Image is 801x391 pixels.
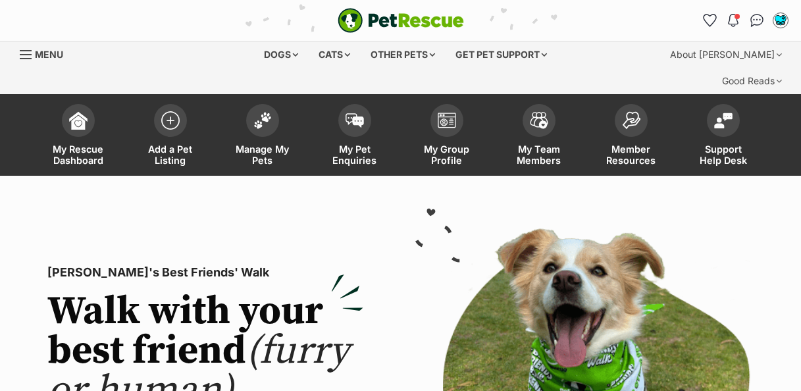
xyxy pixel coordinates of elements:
a: Member Resources [585,97,677,176]
div: Cats [309,41,359,68]
div: Other pets [361,41,444,68]
span: My Team Members [509,143,569,166]
span: My Pet Enquiries [325,143,384,166]
a: PetRescue [338,8,464,33]
div: Good Reads [713,68,791,94]
a: Favourites [699,10,720,31]
div: Get pet support [446,41,556,68]
p: [PERSON_NAME]'s Best Friends' Walk [47,263,363,282]
img: team-members-icon-5396bd8760b3fe7c0b43da4ab00e1e3bb1a5d9ba89233759b79545d2d3fc5d0d.svg [530,112,548,129]
span: Support Help Desk [694,143,753,166]
span: Menu [35,49,63,60]
img: group-profile-icon-3fa3cf56718a62981997c0bc7e787c4b2cf8bcc04b72c1350f741eb67cf2f40e.svg [438,113,456,128]
div: About [PERSON_NAME] [661,41,791,68]
img: Sam profile pic [774,14,787,27]
a: My Group Profile [401,97,493,176]
span: Member Resources [602,143,661,166]
div: Dogs [255,41,307,68]
button: My account [770,10,791,31]
a: Menu [20,41,72,65]
button: Notifications [723,10,744,31]
a: Manage My Pets [217,97,309,176]
span: My Rescue Dashboard [49,143,108,166]
span: My Group Profile [417,143,477,166]
span: Add a Pet Listing [141,143,200,166]
img: pet-enquiries-icon-7e3ad2cf08bfb03b45e93fb7055b45f3efa6380592205ae92323e6603595dc1f.svg [346,113,364,128]
img: help-desk-icon-fdf02630f3aa405de69fd3d07c3f3aa587a6932b1a1747fa1d2bba05be0121f9.svg [714,113,733,128]
a: Support Help Desk [677,97,769,176]
a: My Pet Enquiries [309,97,401,176]
img: member-resources-icon-8e73f808a243e03378d46382f2149f9095a855e16c252ad45f914b54edf8863c.svg [622,111,640,129]
ul: Account quick links [699,10,791,31]
img: notifications-46538b983faf8c2785f20acdc204bb7945ddae34d4c08c2a6579f10ce5e182be.svg [728,14,738,27]
img: manage-my-pets-icon-02211641906a0b7f246fdf0571729dbe1e7629f14944591b6c1af311fb30b64b.svg [253,112,272,129]
a: Conversations [746,10,767,31]
img: add-pet-listing-icon-0afa8454b4691262ce3f59096e99ab1cd57d4a30225e0717b998d2c9b9846f56.svg [161,111,180,130]
a: My Team Members [493,97,585,176]
img: logo-e224e6f780fb5917bec1dbf3a21bbac754714ae5b6737aabdf751b685950b380.svg [338,8,464,33]
a: My Rescue Dashboard [32,97,124,176]
img: chat-41dd97257d64d25036548639549fe6c8038ab92f7586957e7f3b1b290dea8141.svg [750,14,764,27]
a: Add a Pet Listing [124,97,217,176]
img: dashboard-icon-eb2f2d2d3e046f16d808141f083e7271f6b2e854fb5c12c21221c1fb7104beca.svg [69,111,88,130]
span: Manage My Pets [233,143,292,166]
